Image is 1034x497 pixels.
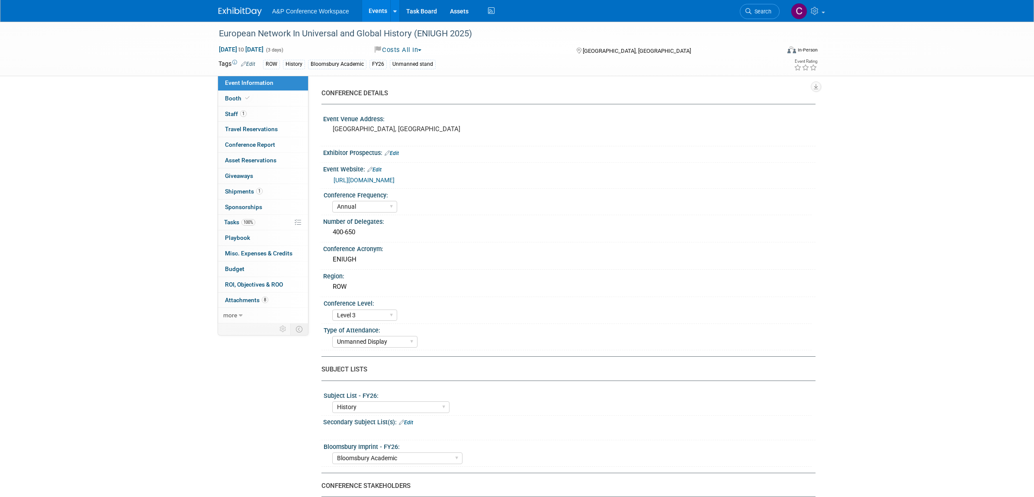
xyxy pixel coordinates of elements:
td: Tags [218,59,255,69]
a: Travel Reservations [218,122,308,137]
span: Giveaways [225,172,253,179]
span: [DATE] [DATE] [218,45,264,53]
div: Conference Level: [324,297,812,308]
a: Search [740,4,780,19]
i: Booth reservation complete [245,96,250,100]
a: Tasks100% [218,215,308,230]
span: Conference Report [225,141,275,148]
pre: [GEOGRAPHIC_DATA], [GEOGRAPHIC_DATA] [333,125,519,133]
div: CONFERENCE DETAILS [321,89,809,98]
span: Asset Reservations [225,157,276,164]
a: more [218,308,308,323]
td: Toggle Event Tabs [291,323,308,335]
a: Sponsorships [218,200,308,215]
span: more [223,312,237,319]
div: Unmanned stand [390,60,436,69]
a: Booth [218,91,308,106]
div: Conference Frequency: [324,189,812,200]
a: Giveaways [218,168,308,184]
a: Conference Report [218,137,308,152]
div: Event Rating [794,59,817,64]
a: Staff1 [218,106,308,122]
div: Bloomsbury Academic [308,60,366,69]
a: Shipments1 [218,184,308,199]
a: Misc. Expenses & Credits [218,246,308,261]
a: Edit [385,150,399,156]
img: ExhibitDay [218,7,262,16]
span: Tasks [224,219,255,226]
a: Edit [241,61,255,67]
div: ENIUGH [330,253,809,266]
span: to [237,46,245,53]
div: European Network In Universal and Global History (ENIUGH 2025) [216,26,767,42]
img: Christine Ritchlin [791,3,807,19]
span: Playbook [225,234,250,241]
div: FY26 [369,60,387,69]
span: Travel Reservations [225,126,278,132]
div: Event Venue Address: [323,113,816,123]
a: Event Information [218,75,308,90]
div: ROW [330,280,809,294]
span: A&P Conference Workspace [272,8,349,15]
div: Conference Acronym: [323,242,816,253]
div: Bloomsbury Imprint - FY26: [324,440,812,451]
span: Shipments [225,188,263,195]
div: 400-650 [330,226,809,239]
a: Playbook [218,230,308,245]
span: Staff [225,110,247,117]
span: Attachments [225,297,268,303]
span: Event Information [225,79,273,86]
span: Sponsorships [225,203,262,210]
div: Event Format [729,45,818,58]
button: Costs All In [372,45,425,55]
div: Secondary Subject List(s): [323,416,816,427]
div: CONFERENCE STAKEHOLDERS [321,481,809,491]
a: Budget [218,261,308,277]
div: ROW [263,60,280,69]
span: 1 [240,110,247,117]
a: ROI, Objectives & ROO [218,277,308,292]
div: History [283,60,305,69]
a: [URL][DOMAIN_NAME] [334,177,395,184]
div: Event Website: [323,163,816,174]
span: Booth [225,95,251,102]
span: 8 [262,297,268,303]
a: Attachments8 [218,293,308,308]
span: Budget [225,265,244,272]
span: Misc. Expenses & Credits [225,250,292,257]
span: [GEOGRAPHIC_DATA], [GEOGRAPHIC_DATA] [583,48,691,54]
a: Edit [399,420,413,426]
div: Type of Attendance: [324,324,812,335]
div: SUBJECT LISTS [321,365,809,374]
span: (3 days) [265,47,283,53]
td: Personalize Event Tab Strip [276,323,291,335]
div: In-Person [797,47,818,53]
div: Subject List - FY26: [324,389,812,400]
span: 100% [241,219,255,226]
span: 1 [256,188,263,194]
a: Asset Reservations [218,153,308,168]
span: ROI, Objectives & ROO [225,281,283,288]
div: Number of Delegates: [323,215,816,226]
a: Edit [367,167,382,173]
div: Region: [323,270,816,281]
span: Search [751,8,771,15]
img: Format-Inperson.png [787,46,796,53]
div: Exhibitor Prospectus: [323,146,816,158]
